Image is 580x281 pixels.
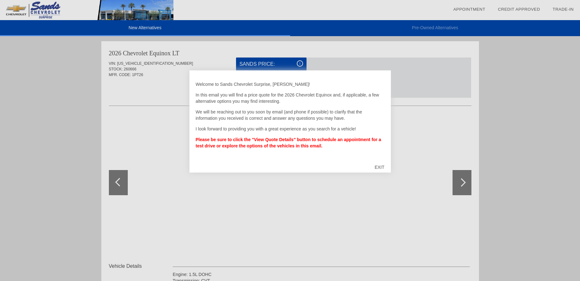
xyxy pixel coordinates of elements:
p: Welcome to Sands Chevrolet Surprise, [PERSON_NAME]! [196,81,385,87]
div: EXIT [368,158,391,177]
a: Appointment [453,7,485,12]
p: In this email you will find a price quote for the 2026 Chevrolet Equinox and, if applicable, a fe... [196,92,385,104]
p: We will be reaching out to you soon by email (and phone if possible) to clarify that the informat... [196,109,385,121]
p: I look forward to providing you with a great experience as you search for a vehicle! [196,126,385,132]
a: Credit Approved [498,7,540,12]
strong: Please be sure to click the "View Quote Details" button to schedule an appointment for a test dri... [196,137,381,148]
a: Trade-In [553,7,574,12]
